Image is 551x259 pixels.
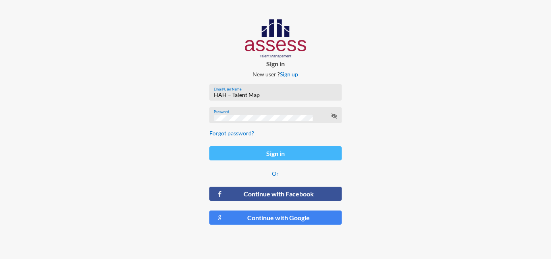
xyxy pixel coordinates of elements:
[209,130,254,137] a: Forgot password?
[280,71,298,78] a: Sign up
[209,187,341,201] button: Continue with Facebook
[203,71,348,78] p: New user ?
[209,170,341,177] p: Or
[209,211,341,225] button: Continue with Google
[214,92,337,98] input: Email/User Name
[209,146,341,160] button: Sign in
[245,19,307,58] img: AssessLogoo.svg
[203,60,348,67] p: Sign in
